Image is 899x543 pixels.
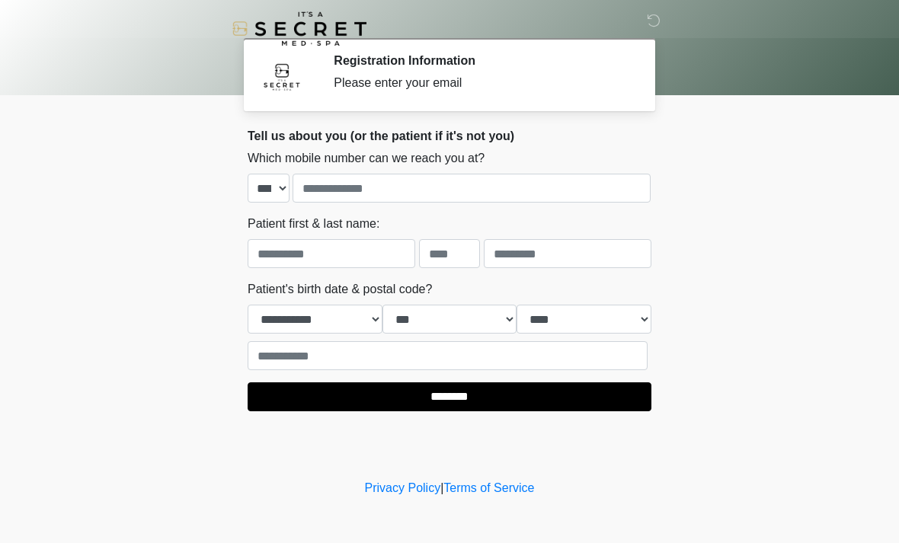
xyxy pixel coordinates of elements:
[248,149,485,168] label: Which mobile number can we reach you at?
[232,11,366,46] img: It's A Secret Med Spa Logo
[248,215,379,233] label: Patient first & last name:
[334,74,629,92] div: Please enter your email
[334,53,629,68] h2: Registration Information
[440,481,443,494] a: |
[443,481,534,494] a: Terms of Service
[365,481,441,494] a: Privacy Policy
[248,129,651,143] h2: Tell us about you (or the patient if it's not you)
[248,280,432,299] label: Patient's birth date & postal code?
[259,53,305,99] img: Agent Avatar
